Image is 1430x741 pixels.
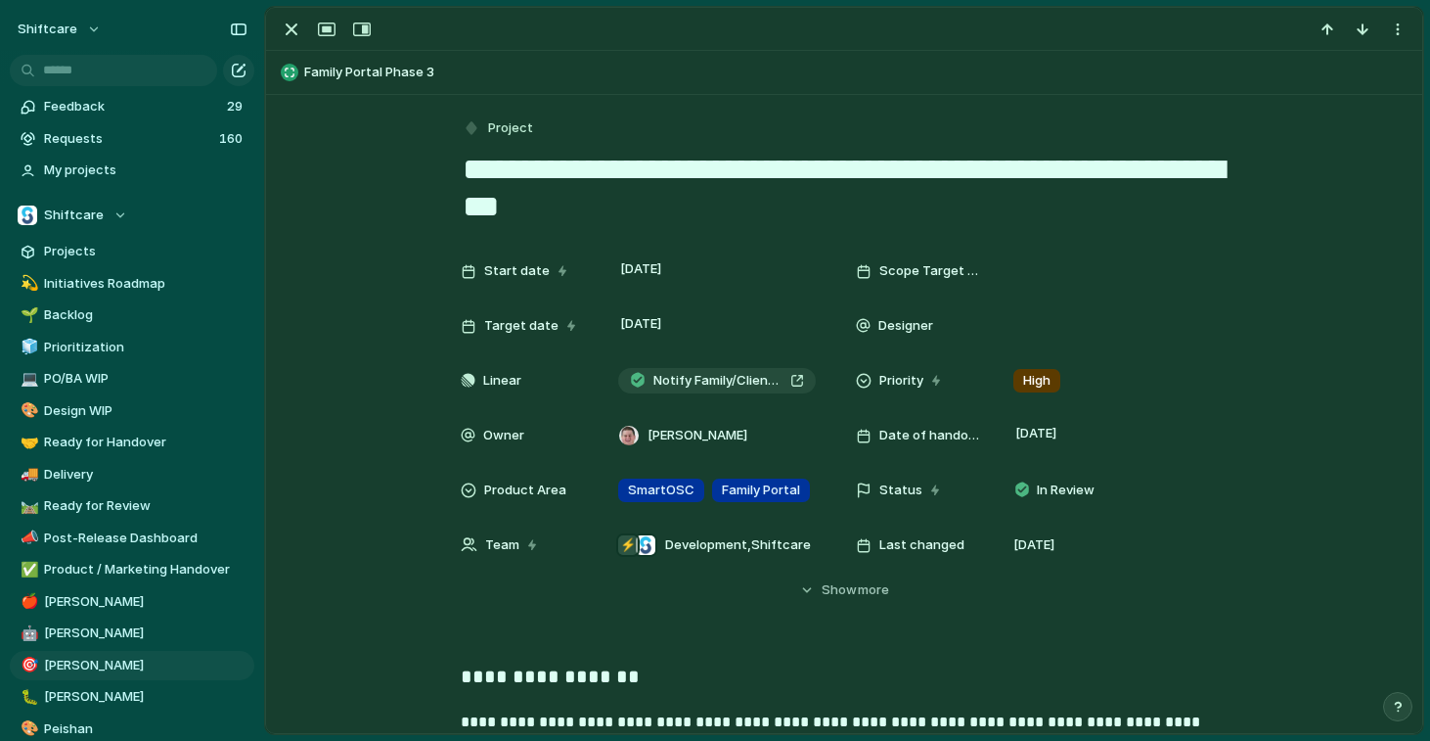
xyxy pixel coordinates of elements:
[9,14,112,45] button: shiftcare
[10,333,254,362] a: 🧊Prioritization
[10,396,254,426] a: 🎨Design WIP
[488,118,533,138] span: Project
[44,338,247,357] span: Prioritization
[1010,422,1062,445] span: [DATE]
[10,156,254,185] a: My projects
[21,590,34,613] div: 🍎
[44,274,247,294] span: Initiatives Roadmap
[18,624,37,643] button: 🤖
[18,369,37,389] button: 💻
[21,559,34,581] div: ✅
[44,592,247,612] span: [PERSON_NAME]
[44,465,247,485] span: Delivery
[44,206,104,225] span: Shiftcare
[10,491,254,521] a: 🛤️Ready for Review
[21,718,34,740] div: 🎨
[304,63,1413,82] span: Family Portal Phase 3
[44,656,247,675] span: [PERSON_NAME]
[44,97,221,116] span: Feedback
[10,619,254,648] a: 🤖[PERSON_NAME]
[227,97,246,116] span: 29
[10,651,254,680] div: 🎯[PERSON_NAME]
[18,529,37,548] button: 📣
[858,580,889,600] span: more
[459,115,539,143] button: Project
[878,316,933,336] span: Designer
[21,527,34,549] div: 📣
[44,496,247,516] span: Ready for Review
[44,161,247,180] span: My projects
[648,426,747,445] span: [PERSON_NAME]
[18,20,77,39] span: shiftcare
[615,312,667,336] span: [DATE]
[18,496,37,516] button: 🛤️
[44,401,247,421] span: Design WIP
[1037,481,1095,500] span: In Review
[10,555,254,584] a: ✅Product / Marketing Handover
[44,242,247,261] span: Projects
[10,587,254,617] a: 🍎[PERSON_NAME]
[21,272,34,295] div: 💫
[10,682,254,712] a: 🐛[PERSON_NAME]
[615,257,667,281] span: [DATE]
[44,687,247,707] span: [PERSON_NAME]
[10,92,254,121] a: Feedback29
[18,338,37,357] button: 🧊
[21,686,34,709] div: 🐛
[21,432,34,454] div: 🤝
[18,687,37,707] button: 🐛
[275,57,1413,88] button: Family Portal Phase 3
[483,371,521,391] span: Linear
[10,124,254,154] a: Requests160
[44,624,247,643] span: [PERSON_NAME]
[484,481,566,500] span: Product Area
[21,623,34,645] div: 🤖
[18,719,37,739] button: 🎨
[10,269,254,299] a: 💫Initiatives Roadmap
[879,535,964,555] span: Last changed
[10,201,254,230] button: Shiftcare
[18,274,37,294] button: 💫
[484,261,550,281] span: Start date
[18,465,37,485] button: 🚚
[44,129,213,149] span: Requests
[722,481,800,500] span: Family Portal
[1023,371,1050,391] span: High
[21,304,34,327] div: 🌱
[44,433,247,452] span: Ready for Handover
[44,369,247,389] span: PO/BA WIP
[18,401,37,421] button: 🎨
[461,573,1228,608] button: Showmore
[219,129,246,149] span: 160
[21,654,34,676] div: 🎯
[18,560,37,579] button: ✅
[1013,535,1054,555] span: [DATE]
[44,305,247,325] span: Backlog
[10,460,254,489] a: 🚚Delivery
[44,719,247,739] span: Peishan
[483,426,524,445] span: Owner
[18,592,37,612] button: 🍎
[628,481,694,500] span: SmartOSC
[10,428,254,457] a: 🤝Ready for Handover
[10,524,254,553] a: 📣Post-Release Dashboard
[10,237,254,266] a: Projects
[18,305,37,325] button: 🌱
[879,371,923,391] span: Priority
[21,463,34,486] div: 🚚
[10,364,254,394] a: 💻PO/BA WIP
[618,368,816,394] a: Notify Family/Client of Staff Change on a Shift within 24 hours
[665,535,811,555] span: Development , Shiftcare
[44,560,247,579] span: Product / Marketing Handover
[21,368,34,391] div: 💻
[18,656,37,675] button: 🎯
